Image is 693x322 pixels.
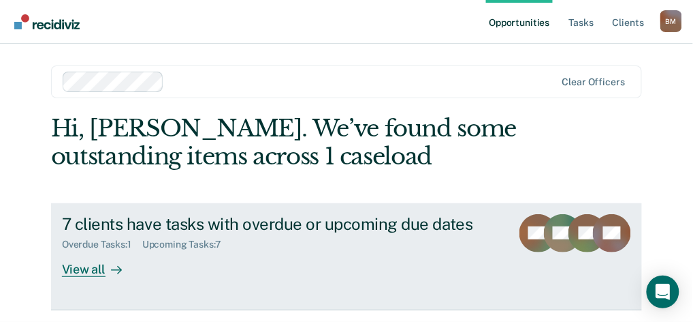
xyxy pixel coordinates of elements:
div: Upcoming Tasks : 7 [142,239,232,250]
div: 7 clients have tasks with overdue or upcoming due dates [62,214,500,234]
a: 7 clients have tasks with overdue or upcoming due datesOverdue Tasks:1Upcoming Tasks:7View all [51,203,642,310]
div: B M [660,10,682,32]
div: Clear officers [562,76,625,88]
div: Open Intercom Messenger [647,276,679,308]
div: Overdue Tasks : 1 [62,239,142,250]
div: Hi, [PERSON_NAME]. We’ve found some outstanding items across 1 caseload [51,115,524,171]
div: View all [62,250,138,277]
button: Profile dropdown button [660,10,682,32]
img: Recidiviz [14,14,80,29]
